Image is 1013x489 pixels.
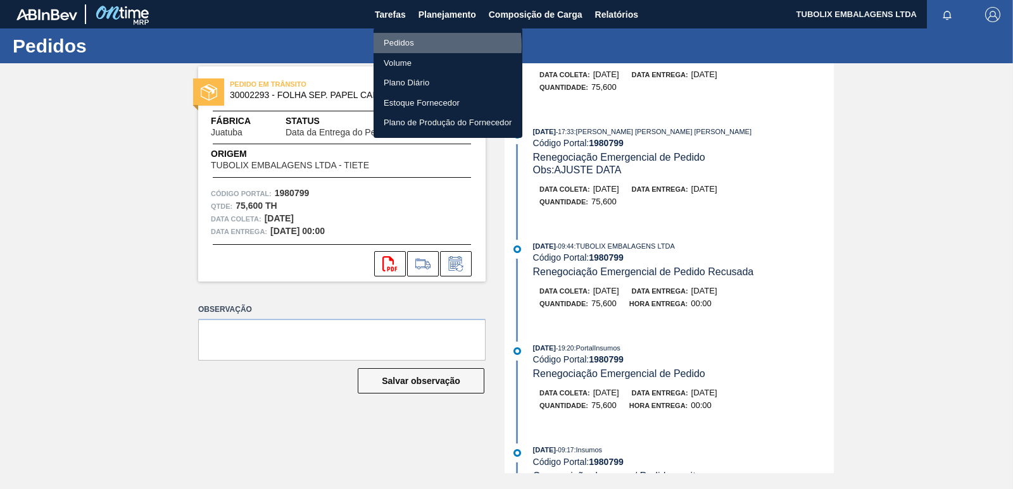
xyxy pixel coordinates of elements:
[374,73,522,93] a: Plano Diário
[374,113,522,133] a: Plano de Produção do Fornecedor
[374,53,522,73] a: Volume
[374,33,522,53] a: Pedidos
[374,93,522,113] a: Estoque Fornecedor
